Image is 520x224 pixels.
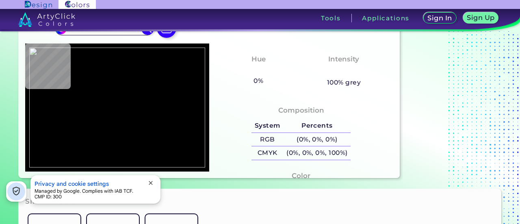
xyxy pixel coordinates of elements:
[18,12,76,27] img: logo_artyclick_colors_white.svg
[429,15,451,21] h5: Sign In
[251,133,283,146] h5: RGB
[328,53,359,65] h4: Intensity
[251,119,283,133] h5: System
[283,133,351,146] h5: (0%, 0%, 0%)
[245,66,272,76] h3: None
[283,146,351,160] h5: (0%, 0%, 0%, 100%)
[327,77,361,88] h5: 100% grey
[468,15,493,21] h5: Sign Up
[321,15,341,21] h3: Tools
[29,48,205,167] img: 4ec4fb5c-e089-47d7-bdca-688ce1b299bb
[251,53,266,65] h4: Hue
[330,66,357,76] h3: None
[250,76,266,86] h5: 0%
[362,15,409,21] h3: Applications
[292,170,310,182] h4: Color
[465,13,497,23] a: Sign Up
[251,146,283,160] h5: CMYK
[283,119,351,133] h5: Percents
[425,13,455,23] a: Sign In
[278,104,324,116] h4: Composition
[25,1,52,9] img: ArtyClick Design logo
